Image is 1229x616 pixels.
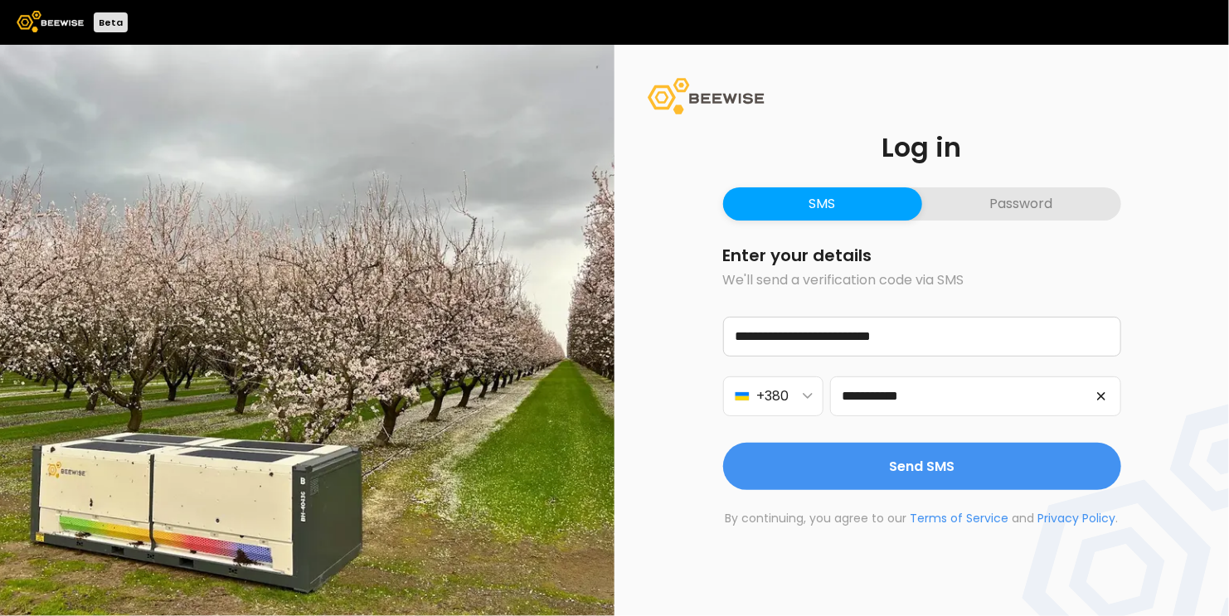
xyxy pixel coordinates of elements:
[723,510,1121,527] p: By continuing, you agree to our and .
[922,187,1121,221] button: Password
[723,270,1121,290] p: We'll send a verification code via SMS
[723,376,823,416] button: +380
[723,187,922,221] button: SMS
[94,12,128,32] div: Beta
[1038,510,1116,526] a: Privacy Policy
[17,11,84,32] img: Beewise logo
[757,386,789,406] span: +380
[723,134,1121,161] h1: Log in
[723,443,1121,490] button: Send SMS
[911,510,1009,526] a: Terms of Service
[889,456,955,477] span: Send SMS
[723,247,1121,264] h2: Enter your details
[1091,386,1111,406] button: Clear phone number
